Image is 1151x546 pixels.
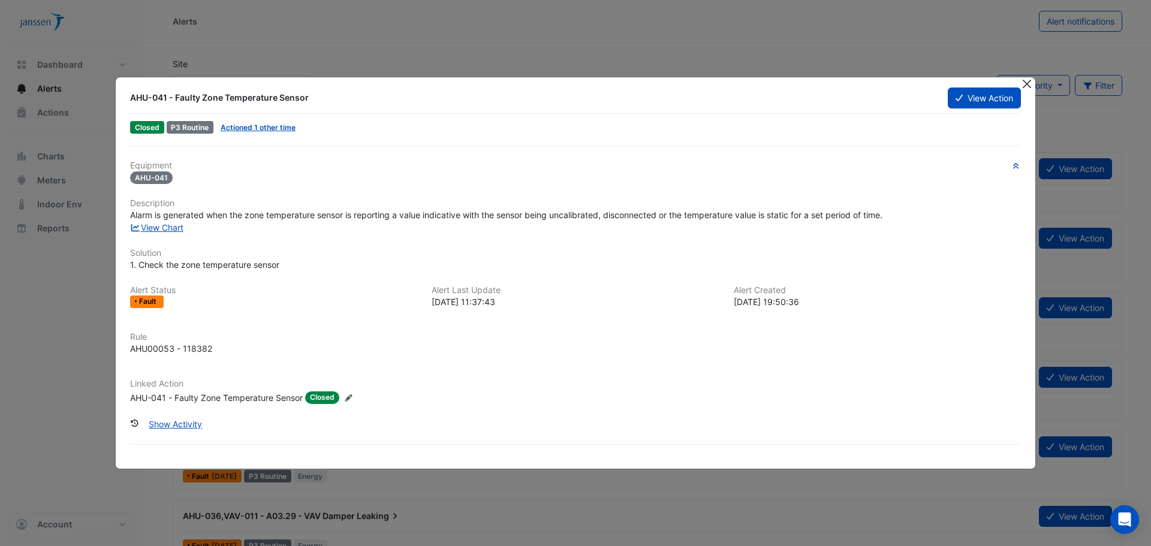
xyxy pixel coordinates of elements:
[130,342,212,355] div: AHU00053 - 118382
[130,391,303,404] div: AHU-041 - Faulty Zone Temperature Sensor
[1110,505,1139,534] div: Open Intercom Messenger
[130,222,183,233] a: View Chart
[167,121,214,134] div: P3 Routine
[141,414,210,435] button: Show Activity
[130,161,1021,171] h6: Equipment
[432,295,719,308] div: [DATE] 11:37:43
[948,88,1021,108] button: View Action
[221,123,296,132] a: Actioned 1 other time
[130,198,1021,209] h6: Description
[734,295,1021,308] div: [DATE] 19:50:36
[432,285,719,295] h6: Alert Last Update
[130,92,933,104] div: AHU-041 - Faulty Zone Temperature Sensor
[305,391,339,404] span: Closed
[130,332,1021,342] h6: Rule
[734,285,1021,295] h6: Alert Created
[130,210,882,220] span: Alarm is generated when the zone temperature sensor is reporting a value indicative with the sens...
[130,121,164,134] span: Closed
[130,171,173,184] span: AHU-041
[130,285,417,295] h6: Alert Status
[130,260,279,270] span: 1. Check the zone temperature sensor
[344,393,353,402] fa-icon: Edit Linked Action
[139,298,159,305] span: Fault
[130,379,1021,389] h6: Linked Action
[130,248,1021,258] h6: Solution
[1020,77,1033,90] button: Close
